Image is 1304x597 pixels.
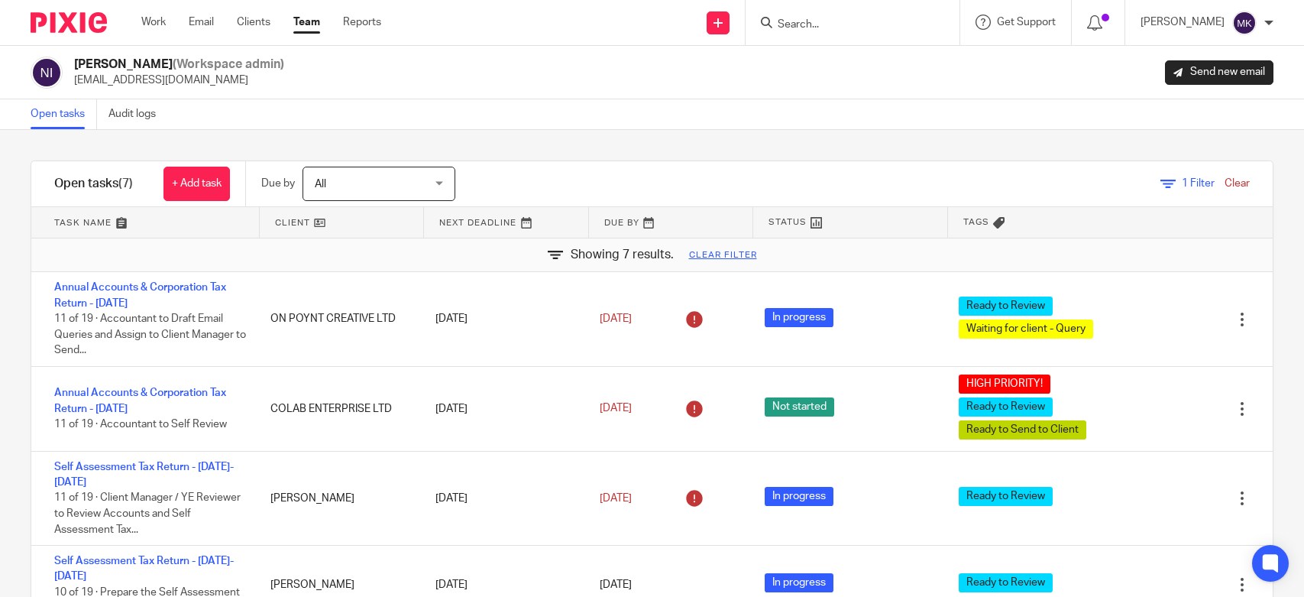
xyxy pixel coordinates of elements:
span: (7) [118,177,133,190]
span: Filter [1182,178,1215,189]
a: Annual Accounts & Corporation Tax Return - [DATE] [54,282,226,308]
a: Self Assessment Tax Return - [DATE]-[DATE] [54,556,234,582]
img: svg%3E [31,57,63,89]
p: [PERSON_NAME] [1141,15,1225,30]
div: [PERSON_NAME] [255,483,419,514]
span: 11 of 19 · Accountant to Self Review [54,419,227,430]
a: Email [189,15,214,30]
span: 11 of 19 · Accountant to Draft Email Queries and Assign to Client Manager to Send... [54,313,246,355]
span: Ready to Review [959,573,1053,592]
a: Reports [343,15,381,30]
span: 1 [1182,178,1188,189]
p: Due by [261,176,295,191]
span: Ready to Review [959,397,1053,417]
span: In progress [765,573,833,592]
span: [DATE] [600,579,632,590]
span: Ready to Review [959,487,1053,506]
a: + Add task [163,167,230,201]
span: Get Support [997,17,1056,28]
a: Clear filter [689,249,757,261]
a: Clear [1225,178,1250,189]
img: svg%3E [1232,11,1257,35]
p: [EMAIL_ADDRESS][DOMAIN_NAME] [74,73,284,88]
span: Showing 7 results. [571,246,674,264]
div: [DATE] [420,394,584,424]
a: Audit logs [108,99,167,129]
span: [DATE] [600,404,632,414]
a: Work [141,15,166,30]
span: 11 of 19 · Client Manager / YE Reviewer to Review Accounts and Self Assessment Tax... [54,493,241,535]
span: [DATE] [600,313,632,324]
span: In progress [765,308,833,327]
span: Ready to Send to Client [959,420,1086,440]
h1: Open tasks [54,176,133,192]
span: HIGH PRIORITY! [959,375,1050,394]
span: Ready to Review [959,297,1053,316]
a: Team [293,15,320,30]
a: Annual Accounts & Corporation Tax Return - [DATE] [54,388,226,414]
span: (Workspace admin) [173,58,284,70]
span: Not started [765,397,834,417]
span: All [315,179,326,190]
div: ON POYNT CREATIVE LTD [255,303,419,334]
span: Waiting for client - Query [959,320,1093,339]
h2: [PERSON_NAME] [74,57,284,73]
span: Tags [963,216,989,229]
span: [DATE] [600,493,632,504]
div: [DATE] [420,483,584,514]
input: Search [776,18,914,32]
img: Pixie [31,12,107,33]
a: Send new email [1165,60,1273,85]
span: In progress [765,487,833,506]
a: Clients [237,15,270,30]
div: [DATE] [420,303,584,334]
span: Status [768,216,807,229]
a: Self Assessment Tax Return - [DATE]-[DATE] [54,462,234,488]
a: Open tasks [31,99,97,129]
div: COLAB ENTERPRISE LTD [255,394,419,424]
